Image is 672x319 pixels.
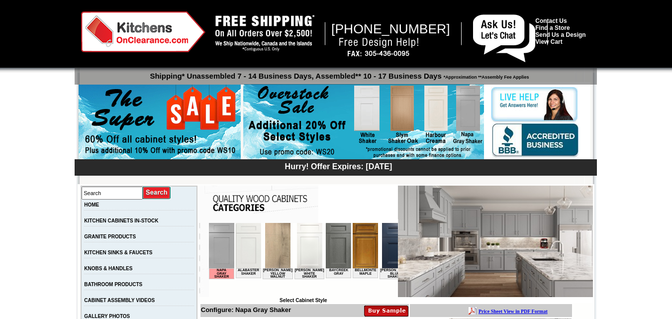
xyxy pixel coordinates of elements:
[84,314,130,319] a: GALLERY PHOTOS
[80,161,597,171] div: Hurry! Offer Expires: [DATE]
[143,186,171,200] input: Submit
[84,234,136,239] a: GRANITE PRODUCTS
[535,17,567,24] a: Contact Us
[80,67,597,80] p: Shipping* Unassembled 7 - 14 Business Days, Assembled** 10 - 17 Business Days
[535,38,562,45] a: View Cart
[84,282,142,287] a: BATHROOM PRODUCTS
[11,4,81,9] b: Price Sheet View in PDF Format
[201,306,291,314] b: Configure: Napa Gray Shaker
[171,45,201,56] td: [PERSON_NAME] Blue Shaker
[84,218,158,223] a: KITCHEN CABINETS IN-STOCK
[398,186,593,297] img: Napa Gray Shaker
[84,298,155,303] a: CABINET ASSEMBLY VIDEOS
[535,24,570,31] a: Find a Store
[535,31,585,38] a: Send Us a Design
[1,2,9,10] img: pdf.png
[209,223,398,298] iframe: Browser incompatible
[84,250,152,255] a: KITCHEN SINKS & FAUCETS
[84,266,132,271] a: KNOBS & HANDLES
[11,1,81,10] a: Price Sheet View in PDF Format
[81,11,205,52] img: Kitchens on Clearance Logo
[84,202,99,208] a: HOME
[331,21,450,36] span: [PHONE_NUMBER]
[280,298,327,303] b: Select Cabinet Style
[442,72,529,80] span: *Approximation **Assembly Fee Applies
